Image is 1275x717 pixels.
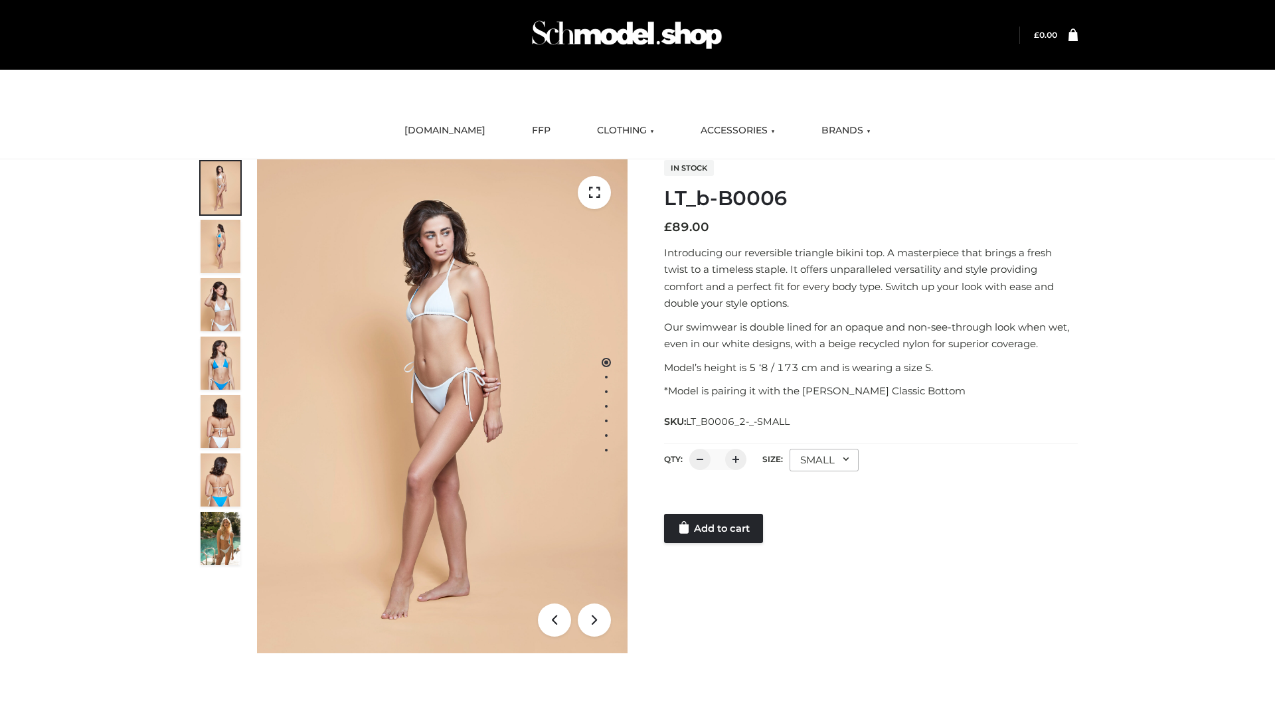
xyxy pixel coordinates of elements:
[664,319,1078,353] p: Our swimwear is double lined for an opaque and non-see-through look when wet, even in our white d...
[201,395,240,448] img: ArielClassicBikiniTop_CloudNine_AzureSky_OW114ECO_7-scaled.jpg
[790,449,859,471] div: SMALL
[201,337,240,390] img: ArielClassicBikiniTop_CloudNine_AzureSky_OW114ECO_4-scaled.jpg
[587,116,664,145] a: CLOTHING
[527,9,726,61] img: Schmodel Admin 964
[257,159,628,653] img: ArielClassicBikiniTop_CloudNine_AzureSky_OW114ECO_1
[664,220,672,234] span: £
[201,453,240,507] img: ArielClassicBikiniTop_CloudNine_AzureSky_OW114ECO_8-scaled.jpg
[664,382,1078,400] p: *Model is pairing it with the [PERSON_NAME] Classic Bottom
[664,160,714,176] span: In stock
[201,278,240,331] img: ArielClassicBikiniTop_CloudNine_AzureSky_OW114ECO_3-scaled.jpg
[691,116,785,145] a: ACCESSORIES
[811,116,881,145] a: BRANDS
[664,187,1078,210] h1: LT_b-B0006
[664,220,709,234] bdi: 89.00
[201,512,240,565] img: Arieltop_CloudNine_AzureSky2.jpg
[1034,30,1057,40] bdi: 0.00
[1034,30,1057,40] a: £0.00
[664,454,683,464] label: QTY:
[201,220,240,273] img: ArielClassicBikiniTop_CloudNine_AzureSky_OW114ECO_2-scaled.jpg
[762,454,783,464] label: Size:
[394,116,495,145] a: [DOMAIN_NAME]
[664,359,1078,376] p: Model’s height is 5 ‘8 / 173 cm and is wearing a size S.
[664,514,763,543] a: Add to cart
[686,416,790,428] span: LT_B0006_2-_-SMALL
[664,414,791,430] span: SKU:
[1034,30,1039,40] span: £
[201,161,240,214] img: ArielClassicBikiniTop_CloudNine_AzureSky_OW114ECO_1-scaled.jpg
[522,116,560,145] a: FFP
[664,244,1078,312] p: Introducing our reversible triangle bikini top. A masterpiece that brings a fresh twist to a time...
